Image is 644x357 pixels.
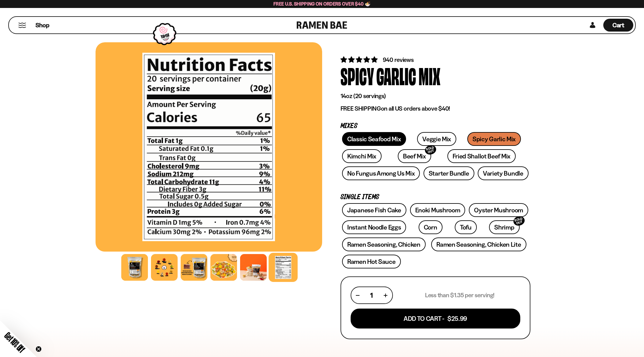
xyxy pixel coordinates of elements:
a: No Fungus Among Us Mix [342,166,420,180]
a: Beef MixSOLD OUT [398,149,431,163]
a: Starter Bundle [424,166,474,180]
div: Mix [419,64,440,87]
p: on all US orders above $40! [341,105,530,112]
a: Tofu [455,220,477,234]
a: Instant Noodle Eggs [342,220,406,234]
a: Japanese Fish Cake [342,203,406,217]
span: Get 10% Off [3,330,27,354]
button: Close teaser [36,346,42,352]
button: Add To Cart - $25.99 [351,309,520,329]
span: Shop [36,21,49,29]
div: SOLD OUT [424,144,437,156]
a: Fried Shallot Beef Mix [447,149,516,163]
a: Shop [36,19,49,32]
a: Enoki Mushroom [410,203,465,217]
div: Spicy [341,64,374,87]
a: Variety Bundle [478,166,529,180]
strong: FREE SHIPPING [341,105,381,112]
a: Veggie Mix [417,132,456,146]
a: Ramen Seasoning, Chicken Lite [431,237,526,251]
a: ShrimpSOLD OUT [489,220,519,234]
p: Less than $1.35 per serving! [425,291,495,299]
a: Corn [419,220,443,234]
a: Kimchi Mix [342,149,382,163]
button: Mobile Menu Trigger [18,23,26,28]
a: Classic Seafood Mix [342,132,406,146]
span: 4.75 stars [341,56,379,63]
a: Oyster Mushroom [469,203,528,217]
a: Ramen Seasoning, Chicken [342,237,426,251]
div: SOLD OUT [512,215,526,227]
span: Free U.S. Shipping on Orders over $40 🍜 [273,1,371,7]
p: Single Items [341,194,530,200]
span: Cart [612,21,624,29]
a: Ramen Hot Sauce [342,255,401,268]
span: 1 [370,291,373,299]
a: Cart [603,17,633,33]
p: 14oz (20 servings) [341,92,530,100]
span: 940 reviews [383,56,414,63]
div: Garlic [376,64,416,87]
p: Mixes [341,123,530,129]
